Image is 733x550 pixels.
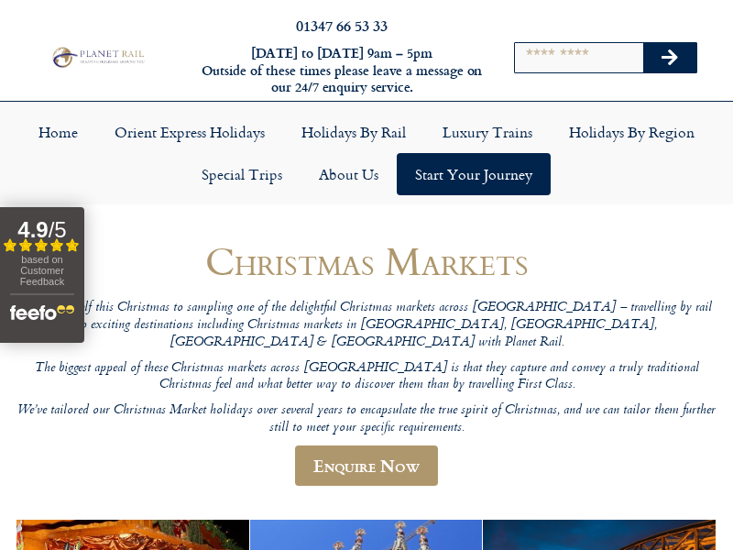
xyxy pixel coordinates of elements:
[397,153,551,195] a: Start your Journey
[301,153,397,195] a: About Us
[551,111,713,153] a: Holidays by Region
[283,111,424,153] a: Holidays by Rail
[16,239,717,282] h1: Christmas Markets
[16,402,717,436] p: We’ve tailored our Christmas Market holidays over several years to encapsulate the true spirit of...
[296,15,388,36] a: 01347 66 53 33
[16,360,717,394] p: The biggest appeal of these Christmas markets across [GEOGRAPHIC_DATA] is that they capture and c...
[96,111,283,153] a: Orient Express Holidays
[424,111,551,153] a: Luxury Trains
[295,445,438,486] a: Enquire Now
[49,45,147,69] img: Planet Rail Train Holidays Logo
[20,111,96,153] a: Home
[9,111,724,195] nav: Menu
[643,43,696,72] button: Search
[16,300,717,351] p: Treat yourself this Christmas to sampling one of the delightful Christmas markets across [GEOGRAP...
[183,153,301,195] a: Special Trips
[200,45,484,96] h6: [DATE] to [DATE] 9am – 5pm Outside of these times please leave a message on our 24/7 enquiry serv...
